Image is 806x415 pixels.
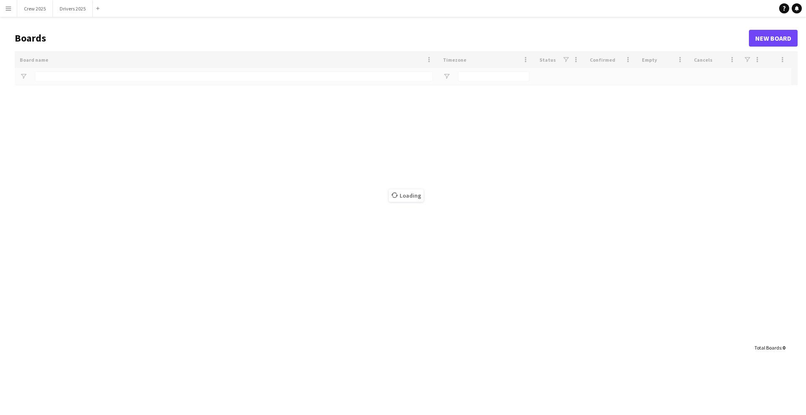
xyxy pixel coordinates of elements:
[782,345,785,351] span: 0
[754,339,785,356] div: :
[17,0,53,17] button: Crew 2025
[53,0,93,17] button: Drivers 2025
[389,189,424,202] span: Loading
[754,345,781,351] span: Total Boards
[15,32,749,44] h1: Boards
[749,30,798,47] a: New Board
